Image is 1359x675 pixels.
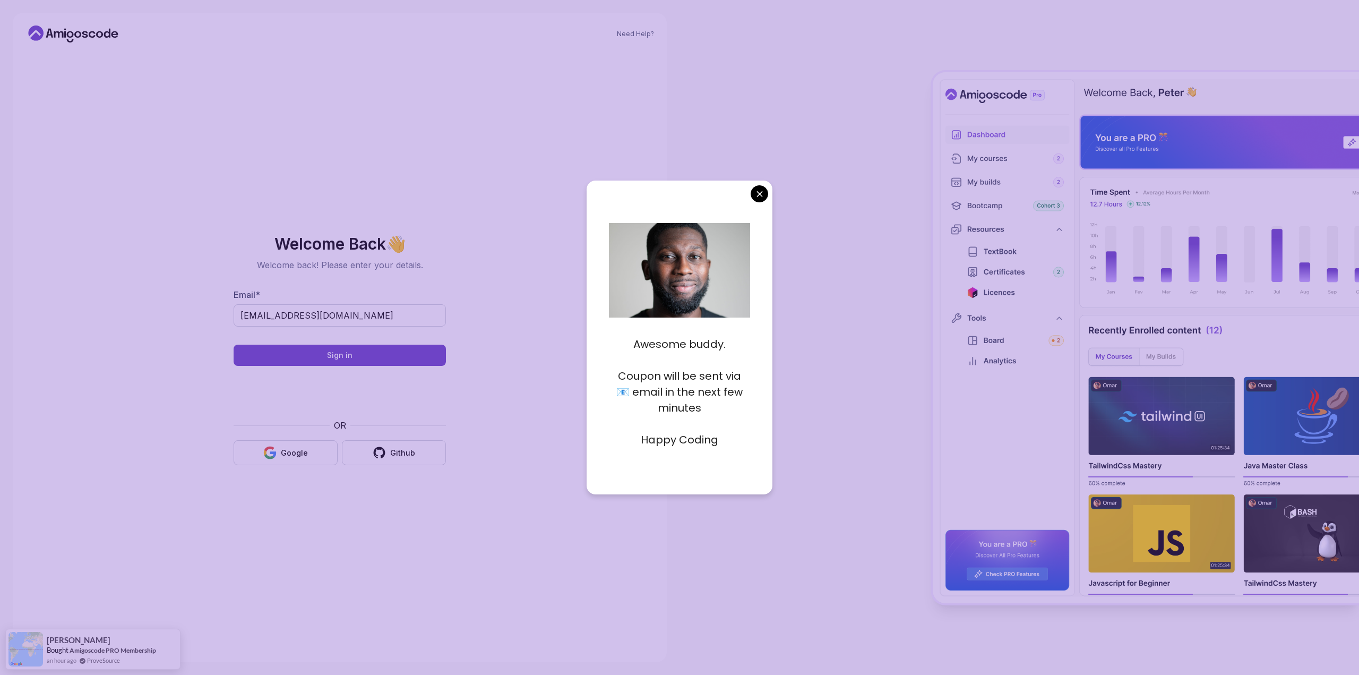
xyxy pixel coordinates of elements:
a: Home link [25,25,121,42]
div: Sign in [327,350,352,361]
div: Github [390,448,415,458]
span: 👋 [385,234,406,253]
input: Enter your email [234,304,446,327]
img: Amigoscode Dashboard [933,72,1359,603]
span: an hour ago [47,656,76,665]
img: provesource social proof notification image [8,632,43,667]
button: Github [342,440,446,465]
p: OR [334,419,346,432]
span: [PERSON_NAME] [47,636,110,645]
div: Google [281,448,308,458]
button: Sign in [234,345,446,366]
iframe: Widget contenant une case à cocher pour le défi de sécurité hCaptcha [260,372,420,413]
a: ProveSource [87,656,120,665]
label: Email * [234,289,260,300]
span: Bought [47,646,68,654]
a: Amigoscode PRO Membership [70,646,156,654]
button: Google [234,440,338,465]
h2: Welcome Back [234,235,446,252]
a: Need Help? [617,30,654,38]
p: Welcome back! Please enter your details. [234,259,446,271]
